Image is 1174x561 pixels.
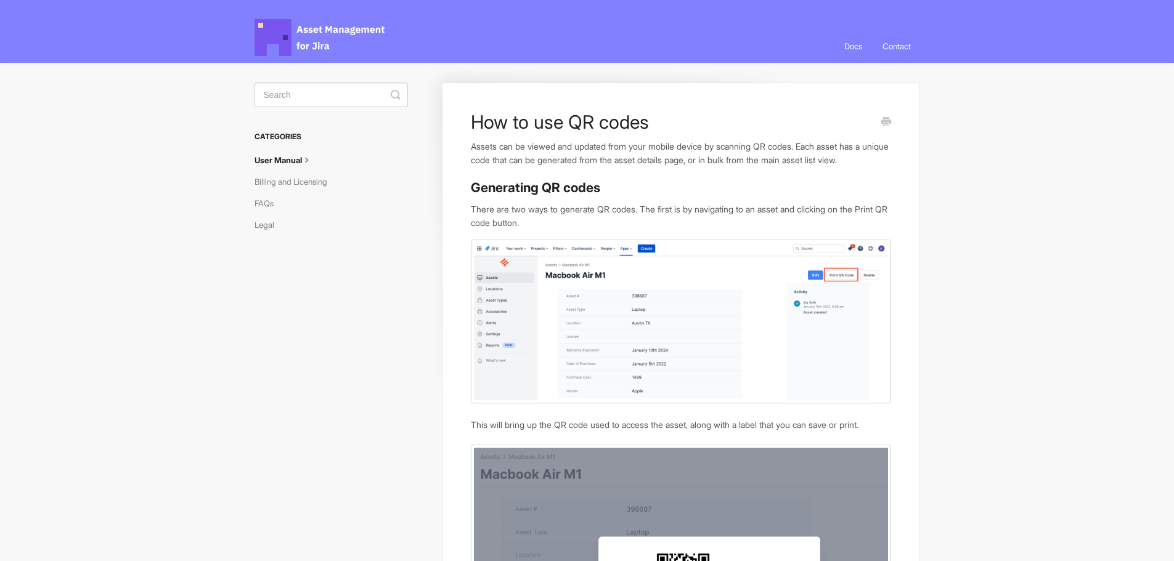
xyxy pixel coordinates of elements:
a: Billing and Licensing [255,172,336,192]
span: Asset Management for Jira Docs [255,19,386,56]
p: There are two ways to generate QR codes. The first is by navigating to an asset and clicking on t... [471,203,891,229]
a: Legal [255,215,283,235]
h1: How to use QR codes [471,111,872,133]
h3: Generating QR codes [471,179,891,196]
p: This will bring up the QR code used to access the asset, along with a label that you can save or ... [471,418,891,432]
a: FAQs [255,193,283,213]
a: Contact [873,30,920,63]
input: Search [255,83,408,107]
img: file-N2UVGUqx73.png [471,240,891,403]
a: Print this Article [881,116,891,129]
p: Assets can be viewed and updated from your mobile device by scanning QR codes. Each asset has a u... [471,140,891,166]
a: Docs [835,30,871,63]
a: User Manual [255,150,322,170]
h3: Categories [255,126,408,148]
